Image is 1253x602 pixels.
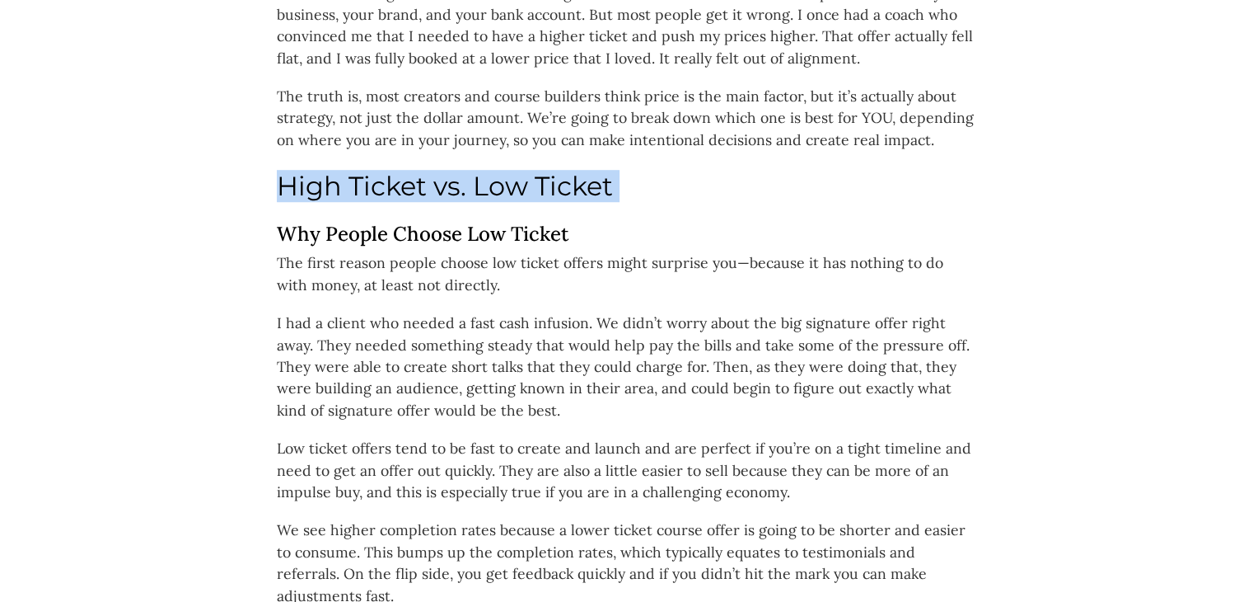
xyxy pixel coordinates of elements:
p: I had a client who needed a fast cash infusion. We didn’t worry about the big signature offer rig... [277,313,977,421]
p: Low ticket offers tend to be fast to create and launch and are perfect if you’re on a tight timel... [277,438,977,503]
h3: Why People Choose Low Ticket [277,223,977,247]
p: The truth is, most creators and course builders think price is the main factor, but it’s actually... [277,86,977,151]
h2: High Ticket vs. Low Ticket [277,171,977,202]
p: The first reason people choose low ticket offers might surprise you—because it has nothing to do ... [277,252,977,296]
